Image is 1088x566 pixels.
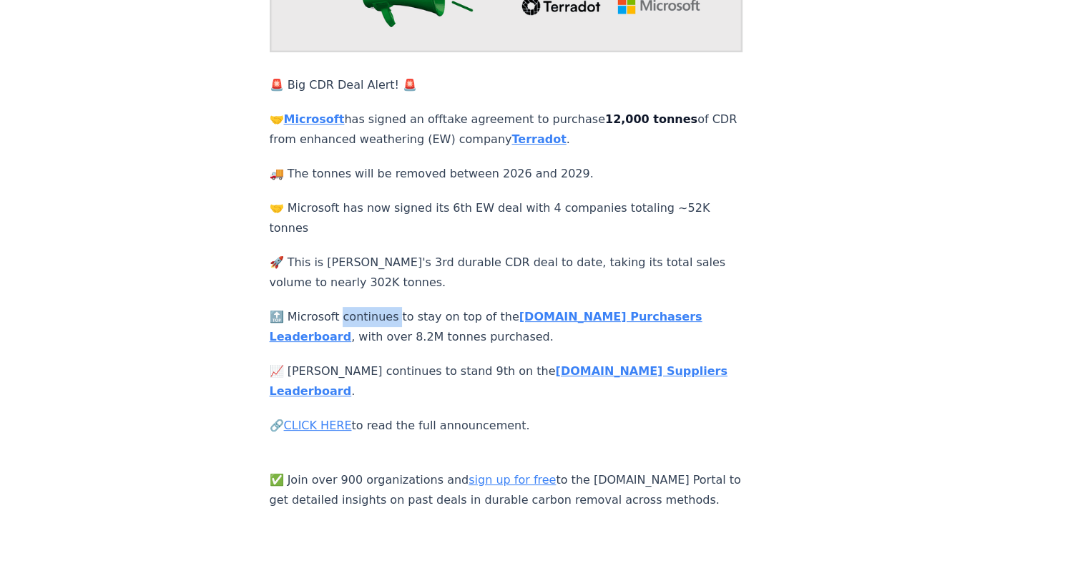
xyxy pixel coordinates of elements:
p: 🔝 Microsoft continues to stay on top of the , with over 8.2M tonnes purchased. [270,307,743,347]
p: 🤝 has signed an offtake agreement to purchase of CDR from enhanced weathering (EW) company . [270,109,743,150]
p: 🚨 Big CDR Deal Alert! 🚨 [270,75,743,95]
p: ✅ Join over 900 organizations and to the [DOMAIN_NAME] Portal to get detailed insights on past de... [270,450,743,510]
p: 🔗 to read the full announcement. [270,416,743,436]
p: 🚀 This is [PERSON_NAME]'s 3rd durable CDR deal to date, taking its total sales volume to nearly 3... [270,253,743,293]
p: 🚚 The tonnes will be removed between 2026 and 2029. [270,164,743,184]
a: Terradot [511,132,566,146]
a: Microsoft [284,112,345,126]
p: 🤝 Microsoft has now signed its 6th EW deal with 4 companies totaling ~52K tonnes [270,198,743,238]
strong: 12,000 tonnes [605,112,697,126]
a: CLICK HERE [284,419,352,432]
p: 📈 [PERSON_NAME] continues to stand 9th on the . [270,361,743,401]
a: sign up for free [469,473,556,487]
